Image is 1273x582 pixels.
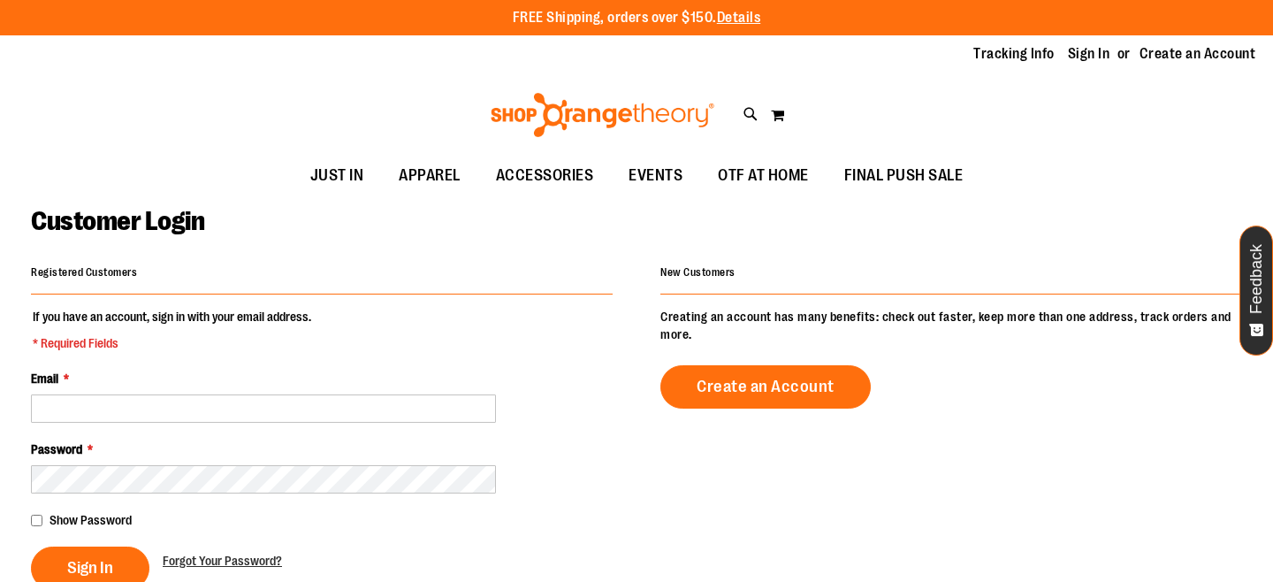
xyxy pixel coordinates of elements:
[31,206,204,236] span: Customer Login
[31,308,313,352] legend: If you have an account, sign in with your email address.
[660,266,736,279] strong: New Customers
[488,93,717,137] img: Shop Orangetheory
[478,156,612,196] a: ACCESSORIES
[973,44,1055,64] a: Tracking Info
[163,552,282,570] a: Forgot Your Password?
[163,554,282,568] span: Forgot Your Password?
[496,156,594,195] span: ACCESSORIES
[700,156,827,196] a: OTF AT HOME
[717,10,761,26] a: Details
[31,442,82,456] span: Password
[1248,244,1265,314] span: Feedback
[1140,44,1256,64] a: Create an Account
[33,334,311,352] span: * Required Fields
[611,156,700,196] a: EVENTS
[67,558,113,578] span: Sign In
[629,156,682,195] span: EVENTS
[660,308,1242,343] p: Creating an account has many benefits: check out faster, keep more than one address, track orders...
[31,371,58,386] span: Email
[718,156,809,195] span: OTF AT HOME
[310,156,364,195] span: JUST IN
[31,266,137,279] strong: Registered Customers
[1239,226,1273,356] button: Feedback - Show survey
[1068,44,1110,64] a: Sign In
[660,365,871,409] a: Create an Account
[513,8,761,28] p: FREE Shipping, orders over $150.
[50,513,132,527] span: Show Password
[381,156,478,196] a: APPAREL
[399,156,461,195] span: APPAREL
[697,377,835,396] span: Create an Account
[844,156,964,195] span: FINAL PUSH SALE
[827,156,981,196] a: FINAL PUSH SALE
[293,156,382,196] a: JUST IN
